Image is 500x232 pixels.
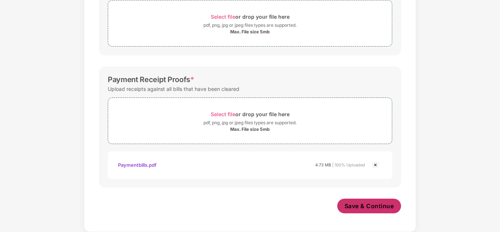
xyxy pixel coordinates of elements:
span: 4.73 MB [315,162,331,167]
div: Upload receipts against all bills that have been cleared [108,84,239,94]
div: Payment Receipt Proofs [108,75,194,84]
button: Save & Continue [337,199,401,213]
div: Paymentbills.pdf [118,159,157,171]
span: Select fileor drop your file herepdf, png, jpg or jpeg files types are supported.Max. File size 5mb [108,103,392,138]
span: Select file [211,111,235,117]
span: Select file [211,14,235,20]
div: pdf, png, jpg or jpeg files types are supported. [203,22,297,29]
img: svg+xml;base64,PHN2ZyBpZD0iQ3Jvc3MtMjR4MjQiIHhtbG5zPSJodHRwOi8vd3d3LnczLm9yZy8yMDAwL3N2ZyIgd2lkdG... [371,161,380,169]
div: or drop your file here [211,12,290,22]
div: Max. File size 5mb [230,29,270,35]
span: Save & Continue [345,202,394,210]
span: Select fileor drop your file herepdf, png, jpg or jpeg files types are supported.Max. File size 5mb [108,6,392,41]
div: pdf, png, jpg or jpeg files types are supported. [203,119,297,126]
span: | 100% Uploaded [332,162,365,167]
div: or drop your file here [211,109,290,119]
div: Max. File size 5mb [230,126,270,132]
